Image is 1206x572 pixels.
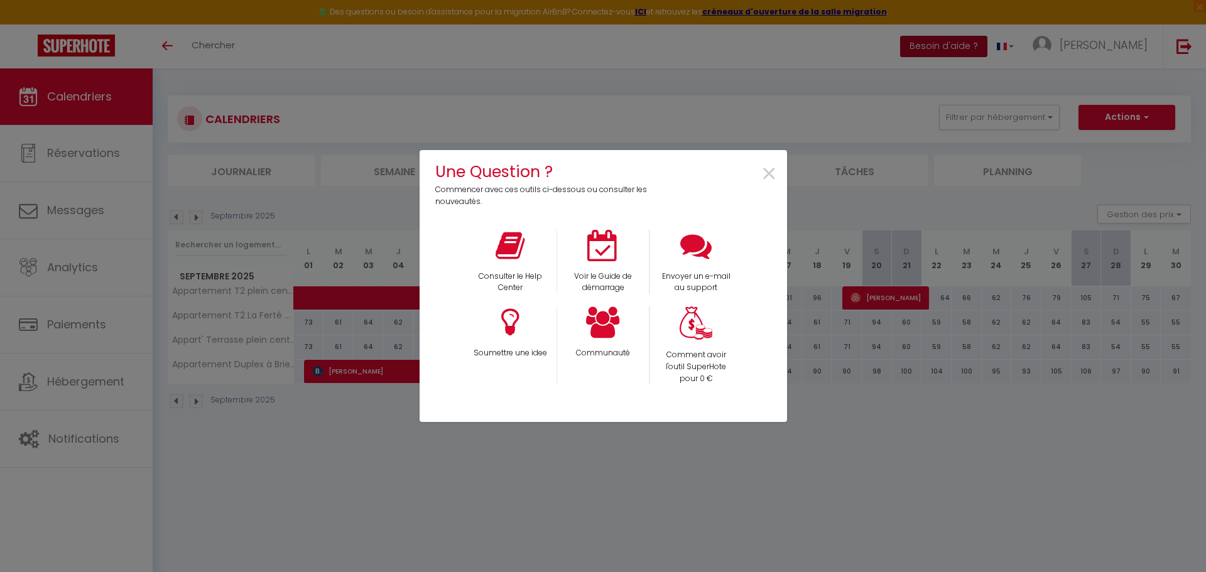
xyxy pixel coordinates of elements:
p: Envoyer un e-mail au support [658,271,734,294]
button: Close [761,160,778,188]
p: Comment avoir l'outil SuperHote pour 0 € [658,349,734,385]
button: Ouvrir le widget de chat LiveChat [10,5,48,43]
p: Voir le Guide de démarrage [565,271,641,294]
span: × [761,154,778,194]
h4: Une Question ? [435,159,656,184]
p: Soumettre une idee [472,347,548,359]
p: Commencer avec ces outils ci-dessous ou consulter les nouveautés. [435,184,656,208]
p: Communauté [565,347,641,359]
img: Money bag [680,306,712,340]
p: Consulter le Help Center [472,271,548,294]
